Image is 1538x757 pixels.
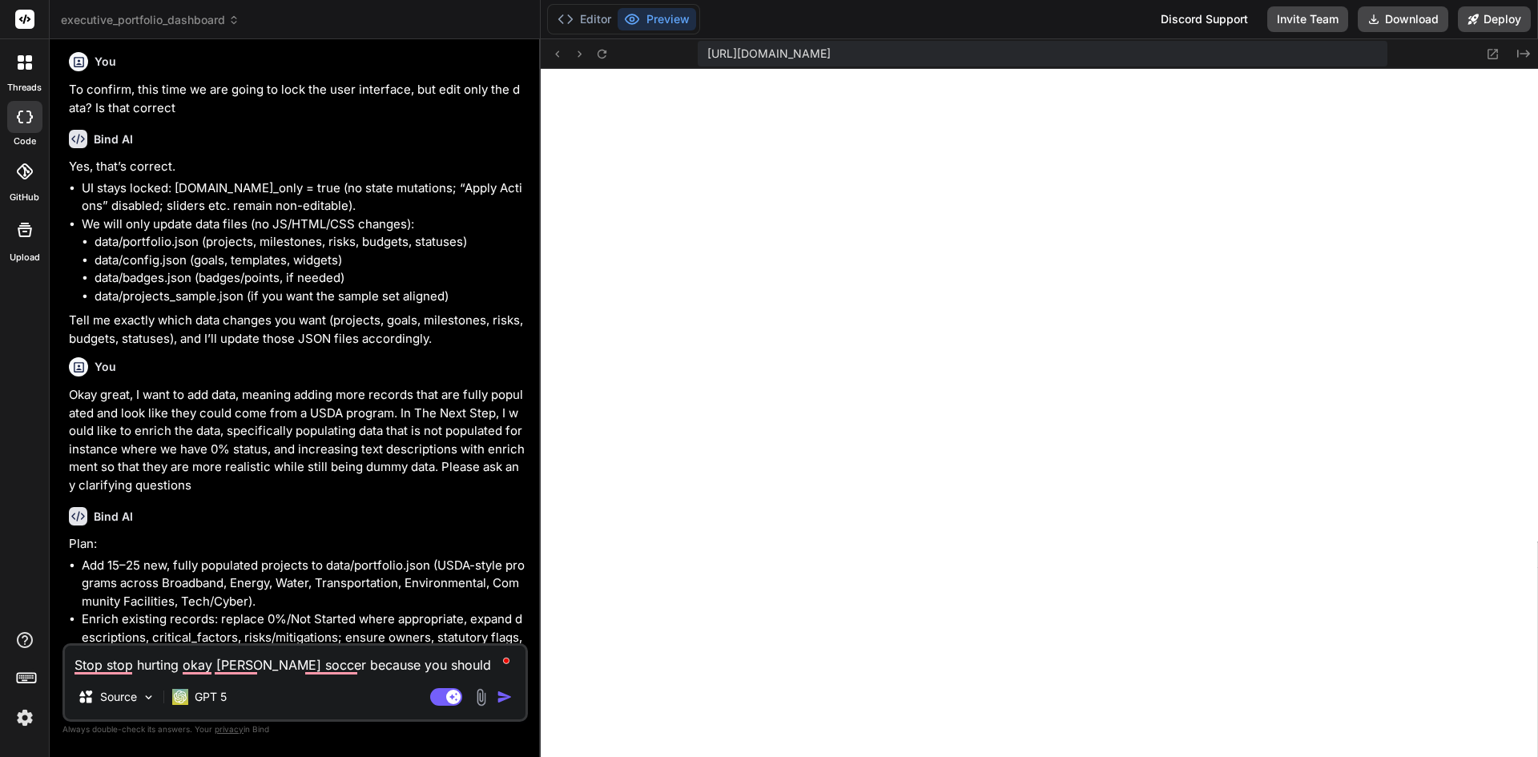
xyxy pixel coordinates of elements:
[195,689,227,705] p: GPT 5
[95,233,525,252] li: data/portfolio.json (projects, milestones, risks, budgets, statuses)
[7,81,42,95] label: threads
[1358,6,1448,32] button: Download
[14,135,36,148] label: code
[100,689,137,705] p: Source
[472,688,490,707] img: attachment
[95,252,525,270] li: data/config.json (goals, templates, widgets)
[707,46,831,62] span: [URL][DOMAIN_NAME]
[172,689,188,705] img: GPT 5
[142,691,155,704] img: Pick Models
[69,386,525,494] p: Okay great, I want to add data, meaning adding more records that are fully populated and look lik...
[10,191,39,204] label: GitHub
[497,689,513,705] img: icon
[215,724,244,734] span: privacy
[1267,6,1348,32] button: Invite Team
[65,646,525,674] textarea: To enrich screen reader interactions, please activate Accessibility in Grammarly extension settings
[69,81,525,117] p: To confirm, this time we are going to lock the user interface, but edit only the data? Is that co...
[1458,6,1531,32] button: Deploy
[95,54,116,70] h6: You
[82,610,525,665] li: Enrich existing records: replace 0%/Not Started where appropriate, expand descriptions, critical_...
[82,557,525,611] li: Add 15–25 new, fully populated projects to data/portfolio.json (USDA-style programs across Broadb...
[82,215,525,306] li: We will only update data files (no JS/HTML/CSS changes):
[62,722,528,737] p: Always double-check its answers. Your in Bind
[61,12,240,28] span: executive_portfolio_dashboard
[69,535,525,554] p: Plan:
[94,131,133,147] h6: Bind AI
[95,269,525,288] li: data/badges.json (badges/points, if needed)
[95,359,116,375] h6: You
[94,509,133,525] h6: Bind AI
[95,288,525,306] li: data/projects_sample.json (if you want the sample set aligned)
[69,158,525,176] p: Yes, that’s correct.
[1151,6,1258,32] div: Discord Support
[69,312,525,348] p: Tell me exactly which data changes you want (projects, goals, milestones, risks, budgets, statuse...
[541,69,1538,757] iframe: Preview
[11,704,38,731] img: settings
[82,179,525,215] li: UI stays locked: [DOMAIN_NAME]_only = true (no state mutations; “Apply Actions” disabled; sliders...
[551,8,618,30] button: Editor
[10,251,40,264] label: Upload
[618,8,696,30] button: Preview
